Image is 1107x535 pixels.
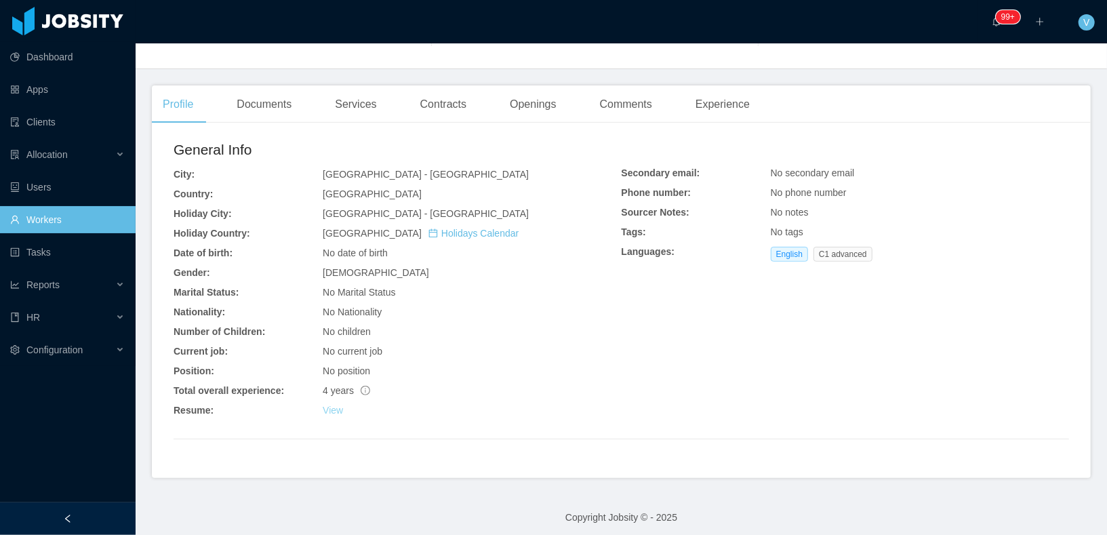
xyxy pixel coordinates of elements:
[10,280,20,290] i: icon: line-chart
[622,246,675,257] b: Languages:
[174,385,284,396] b: Total overall experience:
[174,228,250,239] b: Holiday Country:
[174,247,233,258] b: Date of birth:
[10,43,125,71] a: icon: pie-chartDashboard
[685,85,761,123] div: Experience
[323,208,529,219] span: [GEOGRAPHIC_DATA] - [GEOGRAPHIC_DATA]
[996,10,1020,24] sup: 300
[771,247,808,262] span: English
[1083,14,1089,31] span: V
[174,189,213,199] b: Country:
[174,365,214,376] b: Position:
[428,228,519,239] a: icon: calendarHolidays Calendar
[26,344,83,355] span: Configuration
[174,169,195,180] b: City:
[323,346,382,357] span: No current job
[323,405,343,416] a: View
[771,207,809,218] span: No notes
[323,365,370,376] span: No position
[323,228,519,239] span: [GEOGRAPHIC_DATA]
[174,267,210,278] b: Gender:
[323,306,382,317] span: No Nationality
[622,226,646,237] b: Tags:
[409,85,477,123] div: Contracts
[323,169,529,180] span: [GEOGRAPHIC_DATA] - [GEOGRAPHIC_DATA]
[1035,17,1045,26] i: icon: plus
[324,85,387,123] div: Services
[174,208,232,219] b: Holiday City:
[771,187,847,198] span: No phone number
[499,85,567,123] div: Openings
[771,225,1069,239] div: No tags
[428,229,438,238] i: icon: calendar
[10,76,125,103] a: icon: appstoreApps
[10,313,20,322] i: icon: book
[174,306,225,317] b: Nationality:
[26,312,40,323] span: HR
[174,287,239,298] b: Marital Status:
[813,247,872,262] span: C1 advanced
[323,189,422,199] span: [GEOGRAPHIC_DATA]
[26,279,60,290] span: Reports
[323,247,388,258] span: No date of birth
[10,345,20,355] i: icon: setting
[992,17,1001,26] i: icon: bell
[622,167,700,178] b: Secondary email:
[174,346,228,357] b: Current job:
[622,207,689,218] b: Sourcer Notes:
[323,385,370,396] span: 4 years
[10,108,125,136] a: icon: auditClients
[323,326,371,337] span: No children
[10,206,125,233] a: icon: userWorkers
[323,267,429,278] span: [DEMOGRAPHIC_DATA]
[10,239,125,266] a: icon: profileTasks
[771,167,855,178] span: No secondary email
[323,287,395,298] span: No Marital Status
[10,150,20,159] i: icon: solution
[174,326,265,337] b: Number of Children:
[10,174,125,201] a: icon: robotUsers
[589,85,663,123] div: Comments
[622,187,691,198] b: Phone number:
[26,149,68,160] span: Allocation
[174,139,622,161] h2: General Info
[226,85,302,123] div: Documents
[174,405,214,416] b: Resume:
[152,85,204,123] div: Profile
[361,386,370,395] span: info-circle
